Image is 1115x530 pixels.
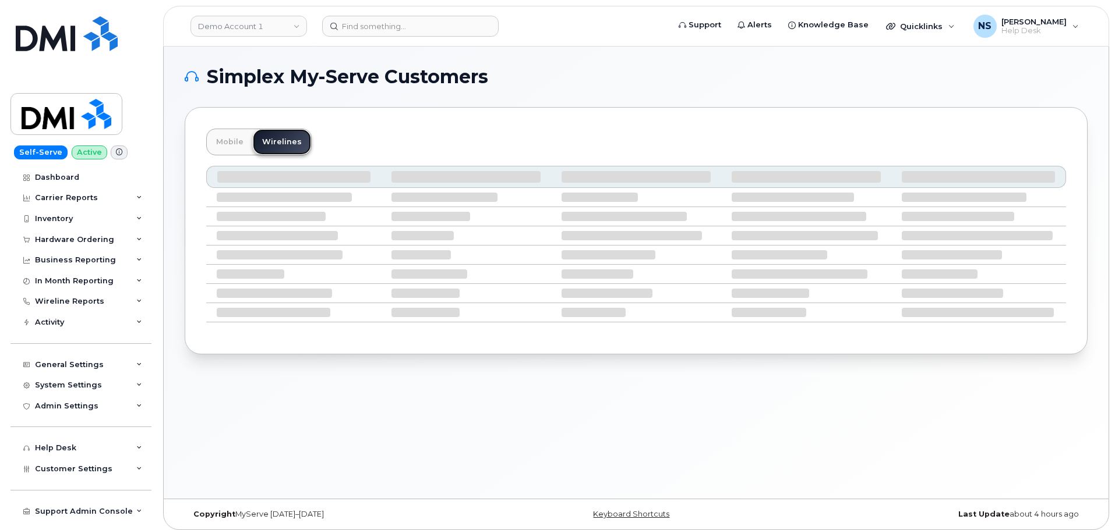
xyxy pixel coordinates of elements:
[207,129,253,155] a: Mobile
[593,510,669,518] a: Keyboard Shortcuts
[253,129,311,155] a: Wirelines
[185,510,486,519] div: MyServe [DATE]–[DATE]
[786,510,1088,519] div: about 4 hours ago
[958,510,1010,518] strong: Last Update
[207,68,488,86] span: Simplex My-Serve Customers
[193,510,235,518] strong: Copyright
